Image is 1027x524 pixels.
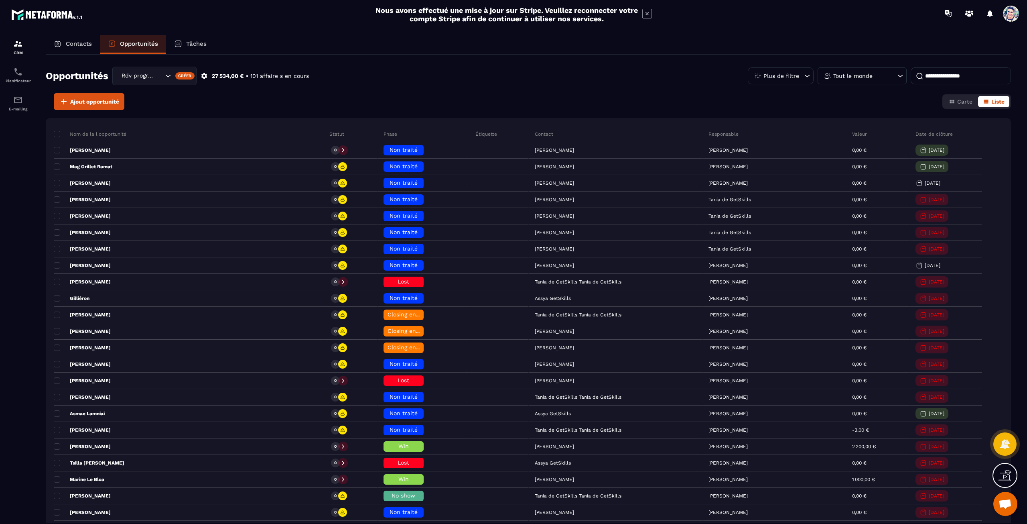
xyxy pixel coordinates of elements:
[708,180,748,186] p: [PERSON_NAME]
[54,163,112,170] p: Mag Grillet Ramat
[2,89,34,117] a: emailemailE-mailing
[54,410,105,417] p: Asmae Lamniai
[2,51,34,55] p: CRM
[54,312,111,318] p: [PERSON_NAME]
[54,246,111,252] p: [PERSON_NAME]
[334,510,337,515] p: 0
[929,230,944,235] p: [DATE]
[54,394,111,400] p: [PERSON_NAME]
[957,98,972,105] span: Carte
[246,72,248,80] p: •
[54,509,111,516] p: [PERSON_NAME]
[708,164,748,169] p: [PERSON_NAME]
[388,328,433,334] span: Closing en cours
[852,147,867,153] p: 0,00 €
[334,345,337,351] p: 0
[54,93,124,110] button: Ajout opportunité
[334,230,337,235] p: 0
[390,212,418,219] span: Non traité
[390,229,418,235] span: Non traité
[398,377,409,383] span: Lost
[54,180,111,186] p: [PERSON_NAME]
[852,296,867,301] p: 0,00 €
[929,345,944,351] p: [DATE]
[66,40,92,47] p: Contacts
[2,107,34,111] p: E-mailing
[708,279,748,285] p: [PERSON_NAME]
[929,147,944,153] p: [DATE]
[852,444,876,449] p: 2 200,00 €
[334,279,337,285] p: 0
[708,147,748,153] p: [PERSON_NAME]
[929,279,944,285] p: [DATE]
[390,163,418,169] span: Non traité
[212,72,244,80] p: 27 534,00 €
[54,262,111,269] p: [PERSON_NAME]
[929,477,944,482] p: [DATE]
[54,229,111,236] p: [PERSON_NAME]
[852,279,867,285] p: 0,00 €
[334,361,337,367] p: 0
[334,263,337,268] p: 0
[390,245,418,252] span: Non traité
[929,246,944,252] p: [DATE]
[929,164,944,169] p: [DATE]
[852,246,867,252] p: 0,00 €
[708,460,748,466] p: [PERSON_NAME]
[929,510,944,515] p: [DATE]
[390,147,418,153] span: Non traité
[708,230,751,235] p: Tania de GetSkills
[334,147,337,153] p: 0
[250,72,309,80] p: 101 affaire s en cours
[54,147,111,153] p: [PERSON_NAME]
[334,197,337,202] p: 0
[334,164,337,169] p: 0
[54,476,104,483] p: Marine Le Bloa
[186,40,207,47] p: Tâches
[929,361,944,367] p: [DATE]
[390,410,418,416] span: Non traité
[13,39,23,49] img: formation
[70,98,119,106] span: Ajout opportunité
[334,378,337,383] p: 0
[929,312,944,318] p: [DATE]
[852,230,867,235] p: 0,00 €
[54,279,111,285] p: [PERSON_NAME]
[708,246,751,252] p: Tania de GetSkills
[120,71,155,80] span: Rdv programmé
[852,312,867,318] p: 0,00 €
[925,263,940,268] p: [DATE]
[120,40,158,47] p: Opportunités
[54,345,111,351] p: [PERSON_NAME]
[929,493,944,499] p: [DATE]
[334,328,337,334] p: 0
[833,73,873,79] p: Tout le monde
[852,263,867,268] p: 0,00 €
[708,213,751,219] p: Tania de GetSkills
[13,67,23,77] img: scheduler
[929,296,944,301] p: [DATE]
[929,427,944,433] p: [DATE]
[929,394,944,400] p: [DATE]
[991,98,1005,105] span: Liste
[54,377,111,384] p: [PERSON_NAME]
[708,411,748,416] p: [PERSON_NAME]
[334,180,337,186] p: 0
[54,427,111,433] p: [PERSON_NAME]
[708,131,739,137] p: Responsable
[398,476,409,482] span: Win
[54,361,111,367] p: [PERSON_NAME]
[334,460,337,466] p: 0
[852,361,867,367] p: 0,00 €
[535,131,553,137] p: Contact
[708,394,748,400] p: [PERSON_NAME]
[993,492,1017,516] a: Ouvrir le chat
[384,131,397,137] p: Phase
[852,180,867,186] p: 0,00 €
[392,492,415,499] span: No show
[929,197,944,202] p: [DATE]
[978,96,1009,107] button: Liste
[708,477,748,482] p: [PERSON_NAME]
[708,510,748,515] p: [PERSON_NAME]
[852,427,869,433] p: -3,00 €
